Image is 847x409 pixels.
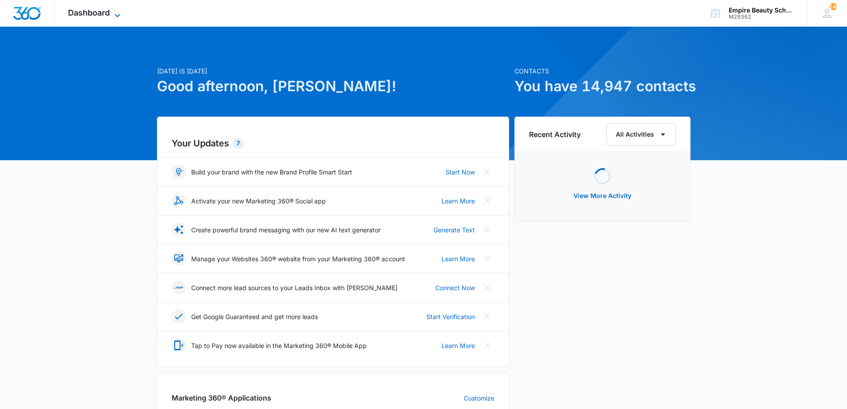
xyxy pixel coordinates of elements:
[480,251,494,266] button: Close
[191,167,352,177] p: Build your brand with the new Brand Profile Smart Start
[442,341,475,350] a: Learn More
[191,196,326,206] p: Activate your new Marketing 360® Social app
[446,167,475,177] a: Start Now
[434,225,475,235] a: Generate Text
[426,312,475,321] a: Start Verification
[480,280,494,295] button: Close
[480,309,494,324] button: Close
[157,76,509,97] h1: Good afternoon, [PERSON_NAME]!
[480,338,494,352] button: Close
[606,123,676,146] button: All Activities
[514,66,690,76] p: Contacts
[233,138,244,149] div: 7
[191,283,397,292] p: Connect more lead sources to your Leads Inbox with [PERSON_NAME]
[480,165,494,179] button: Close
[514,76,690,97] h1: You have 14,947 contacts
[191,341,367,350] p: Tap to Pay now available in the Marketing 360® Mobile App
[480,194,494,208] button: Close
[480,223,494,237] button: Close
[442,196,475,206] a: Learn More
[442,254,475,263] a: Learn More
[172,393,271,403] h2: Marketing 360® Applications
[435,283,475,292] a: Connect Now
[191,225,381,235] p: Create powerful brand messaging with our new AI text generator
[68,8,110,17] span: Dashboard
[830,3,837,10] span: 146
[191,254,405,263] p: Manage your Websites 360® website from your Marketing 360® account
[464,393,494,403] a: Customize
[729,7,794,14] div: account name
[565,185,640,207] button: View More Activity
[830,3,837,10] div: notifications count
[729,14,794,20] div: account id
[191,312,318,321] p: Get Google Guaranteed and get more leads
[157,66,509,76] p: [DATE] is [DATE]
[529,129,581,140] h6: Recent Activity
[172,137,494,150] h2: Your Updates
